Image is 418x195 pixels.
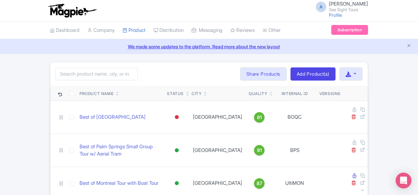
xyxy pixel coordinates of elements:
a: Subscription [331,25,368,35]
td: BPS [272,134,317,167]
a: Company [87,21,115,39]
div: Active [174,146,180,155]
a: Other [263,21,281,39]
th: Versions [317,86,343,101]
span: 87 [257,180,262,187]
a: Distribution [153,21,184,39]
span: 91 [257,147,262,154]
a: Product [123,21,146,39]
div: Inactive [174,112,180,122]
button: Close announcement [406,42,411,50]
a: Messaging [192,21,222,39]
a: Dashboard [50,21,80,39]
a: Share Products [240,67,287,81]
div: City [192,91,201,97]
th: Internal ID [272,86,317,101]
div: Status [167,91,184,97]
a: We made some updates to the platform. Read more about the new layout [4,43,414,50]
input: Search product name, city, or interal id [56,68,138,80]
a: Best of [GEOGRAPHIC_DATA] [80,113,146,121]
small: See Sight Tours [329,8,368,12]
div: Product Name [80,91,113,97]
td: BOQC [272,101,317,134]
a: Profile [329,12,342,18]
span: 81 [257,114,262,121]
a: Reviews [230,21,255,39]
div: Active [174,179,180,188]
a: 81 [249,112,270,123]
div: Quality [249,91,267,97]
a: 87 [249,178,270,189]
td: [GEOGRAPHIC_DATA] [189,101,246,134]
a: Add Product(s) [290,67,336,81]
a: 91 [249,145,270,156]
span: A [316,2,326,12]
a: A [PERSON_NAME] See Sight Tours [312,1,368,12]
span: [PERSON_NAME] [329,1,368,7]
a: Best of Montreal Tour with Boat Tour [80,180,158,187]
td: [GEOGRAPHIC_DATA] [189,134,246,167]
a: Best of Palm Springs Small Group Tour w/ Aerial Tram [80,143,162,158]
img: logo-ab69f6fb50320c5b225c76a69d11143b.png [47,3,98,18]
div: Open Intercom Messenger [396,173,411,188]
